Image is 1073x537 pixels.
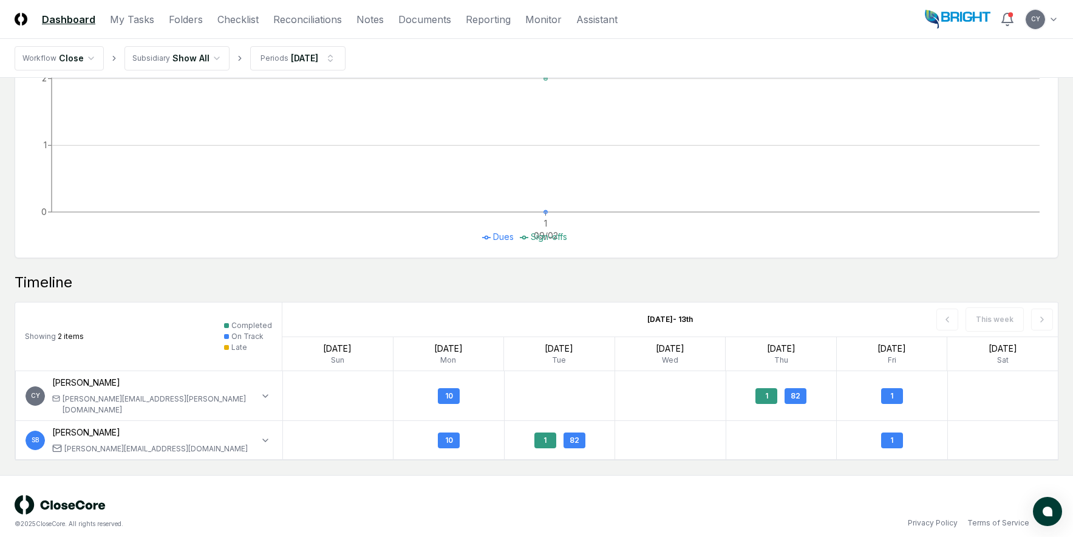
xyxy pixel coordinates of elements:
div: 1 [881,433,903,448]
span: Sign-offs [531,231,567,242]
a: Reconciliations [273,12,342,27]
div: 82 [564,433,585,448]
div: Timeline [15,273,1058,292]
div: 1 [755,388,777,404]
div: [DATE] [291,52,318,64]
div: [PERSON_NAME] [52,376,258,389]
a: Checklist [217,12,259,27]
tspan: 2 [42,73,47,83]
div: [PERSON_NAME][EMAIL_ADDRESS][DOMAIN_NAME] [64,443,248,454]
img: logo [15,495,106,515]
span: CY [1031,15,1040,24]
div: [DATE] [504,342,615,355]
div: © 2025 CloseCore. All rights reserved. [15,519,537,528]
img: Bright Biomethane North America logo [925,10,990,29]
div: [DATE] [282,342,393,355]
button: atlas-launcher [1033,497,1062,526]
div: Workflow [22,53,56,64]
div: Periods [261,53,288,64]
div: 1 [881,388,903,404]
a: My Tasks [110,12,154,27]
a: Terms of Service [967,518,1029,528]
div: [DATE] [947,342,1058,355]
div: 1 [534,433,556,448]
div: Sun [282,355,393,366]
div: 10 [438,388,460,404]
img: Logo [15,13,27,26]
nav: breadcrumb [15,46,346,70]
div: Mon [393,355,504,366]
div: 10 [438,433,460,448]
a: Reporting [466,12,511,27]
a: Dashboard [42,12,95,27]
div: Subsidiary [132,53,170,64]
a: Documents [398,12,451,27]
button: Periods[DATE] [250,46,346,70]
div: [DATE] [615,342,726,355]
div: 2 items [25,331,84,342]
div: On Track [231,331,264,342]
a: Folders [169,12,203,27]
button: CY [1024,9,1046,30]
div: Sat [947,355,1058,366]
tspan: 0 [41,207,47,217]
a: Notes [356,12,384,27]
span: SB [32,436,39,445]
a: Privacy Policy [908,518,958,528]
div: Fri [837,355,947,366]
div: Late [231,342,247,353]
div: [PERSON_NAME] [52,426,248,439]
tspan: 1 [44,140,47,150]
a: Monitor [525,12,562,27]
div: [DATE] [726,342,836,355]
span: Dues [493,231,514,242]
div: [DATE] [837,342,947,355]
div: Completed [231,320,272,331]
div: 82 [785,388,806,404]
tspan: 1 [544,218,547,228]
div: Thu [726,355,836,366]
div: [PERSON_NAME][EMAIL_ADDRESS][PERSON_NAME][DOMAIN_NAME] [63,394,258,416]
div: Wed [615,355,726,366]
div: Tue [504,355,615,366]
span: Showing [25,332,56,341]
div: [DATE] - 13th [593,304,748,335]
span: CY [31,391,40,400]
a: Assistant [576,12,618,27]
div: [DATE] [393,342,504,355]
